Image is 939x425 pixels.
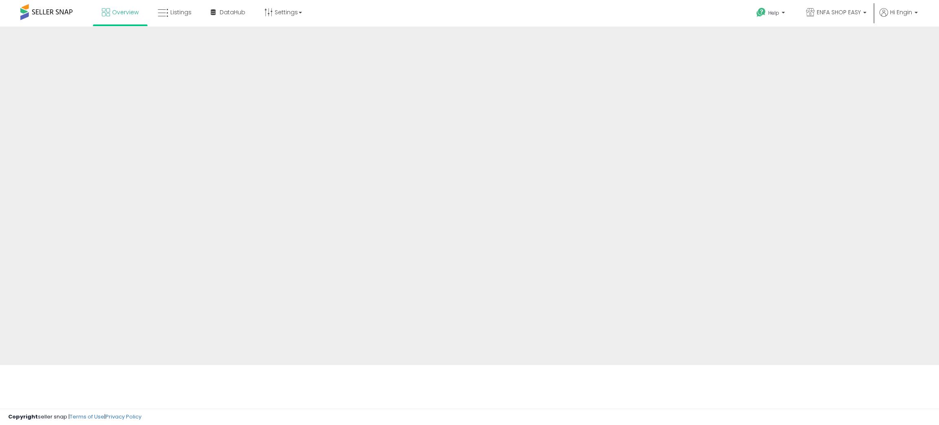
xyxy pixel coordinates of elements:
span: Help [768,9,779,16]
i: Get Help [756,7,766,18]
span: DataHub [220,8,245,16]
span: Overview [112,8,139,16]
span: ENFA SHOP EASY [817,8,861,16]
span: Hi Engin [890,8,912,16]
a: Help [750,1,793,27]
a: Hi Engin [879,8,918,27]
span: Listings [170,8,192,16]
